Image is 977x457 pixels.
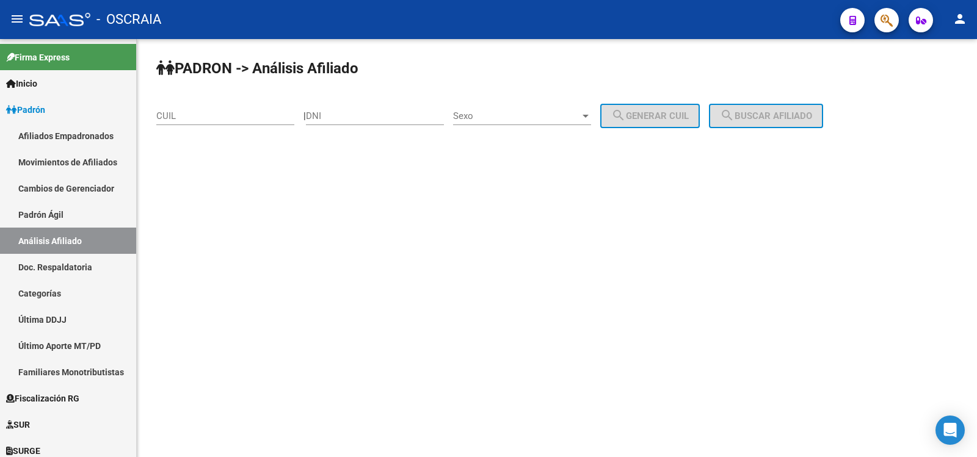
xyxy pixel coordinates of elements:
span: Inicio [6,77,37,90]
mat-icon: search [611,108,626,123]
span: Firma Express [6,51,70,64]
span: SUR [6,418,30,431]
span: Sexo [453,110,580,121]
mat-icon: search [720,108,735,123]
button: Generar CUIL [600,104,700,128]
span: - OSCRAIA [96,6,161,33]
button: Buscar afiliado [709,104,823,128]
div: Open Intercom Messenger [935,416,965,445]
span: Buscar afiliado [720,110,812,121]
mat-icon: person [953,12,967,26]
span: Fiscalización RG [6,392,79,405]
mat-icon: menu [10,12,24,26]
div: | [303,110,709,121]
strong: PADRON -> Análisis Afiliado [156,60,358,77]
span: Padrón [6,103,45,117]
span: Generar CUIL [611,110,689,121]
